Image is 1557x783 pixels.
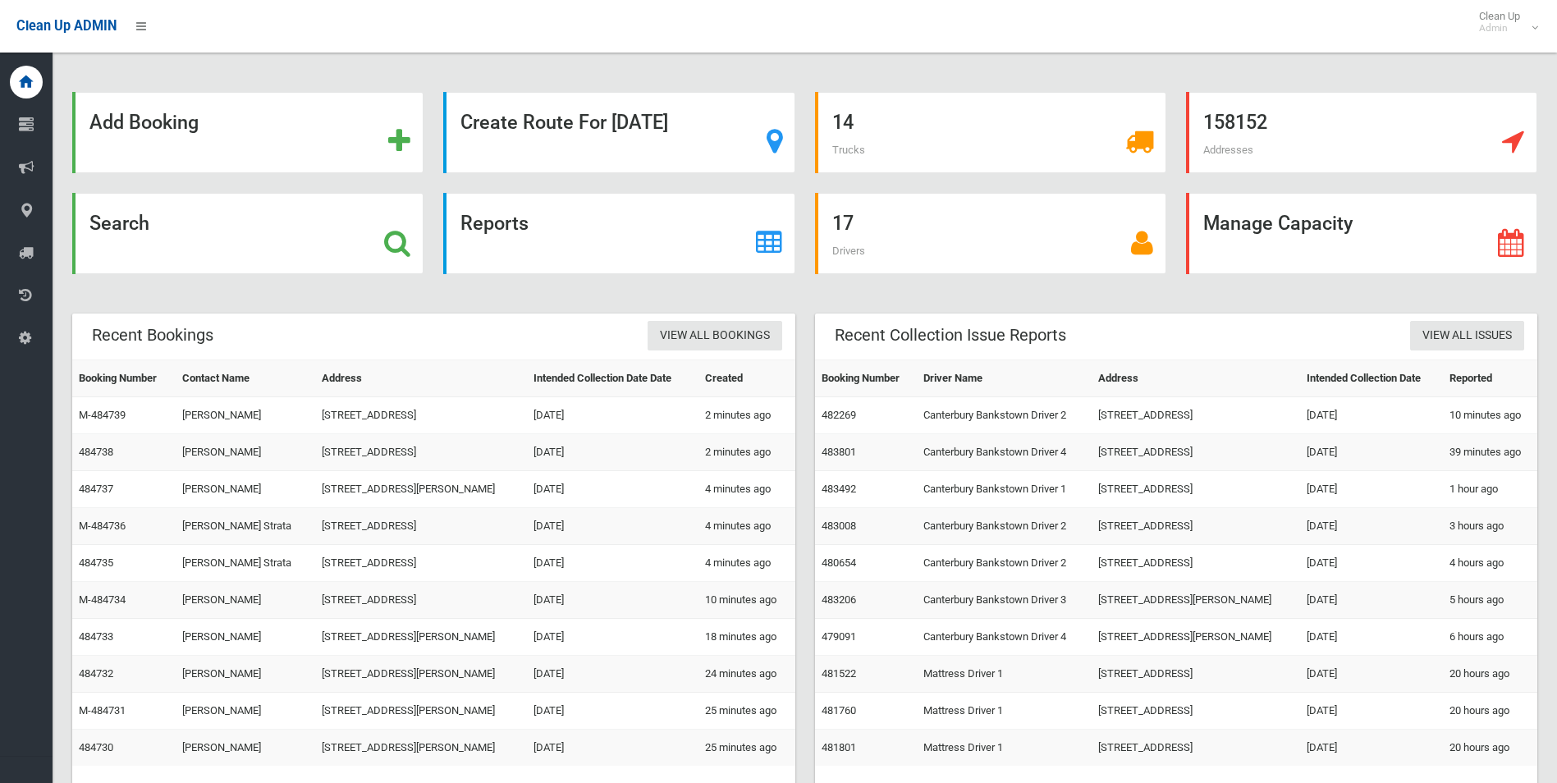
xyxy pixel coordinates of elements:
[527,545,698,582] td: [DATE]
[917,693,1092,730] td: Mattress Driver 1
[917,730,1092,767] td: Mattress Driver 1
[822,667,856,680] a: 481522
[176,656,315,693] td: [PERSON_NAME]
[1300,508,1443,545] td: [DATE]
[1300,619,1443,656] td: [DATE]
[822,409,856,421] a: 482269
[1443,434,1537,471] td: 39 minutes ago
[1092,434,1300,471] td: [STREET_ADDRESS]
[527,693,698,730] td: [DATE]
[917,360,1092,397] th: Driver Name
[1443,397,1537,434] td: 10 minutes ago
[917,508,1092,545] td: Canterbury Bankstown Driver 2
[917,545,1092,582] td: Canterbury Bankstown Driver 2
[443,193,795,274] a: Reports
[176,545,315,582] td: [PERSON_NAME] Strata
[1443,582,1537,619] td: 5 hours ago
[822,483,856,495] a: 483492
[1479,22,1520,34] small: Admin
[527,360,698,397] th: Intended Collection Date Date
[1471,10,1536,34] span: Clean Up
[79,630,113,643] a: 484733
[917,619,1092,656] td: Canterbury Bankstown Driver 4
[527,471,698,508] td: [DATE]
[1092,545,1300,582] td: [STREET_ADDRESS]
[89,111,199,134] strong: Add Booking
[460,111,668,134] strong: Create Route For [DATE]
[832,144,865,156] span: Trucks
[72,360,176,397] th: Booking Number
[1443,693,1537,730] td: 20 hours ago
[527,434,698,471] td: [DATE]
[315,508,527,545] td: [STREET_ADDRESS]
[460,212,529,235] strong: Reports
[648,321,782,351] a: View All Bookings
[1300,397,1443,434] td: [DATE]
[315,434,527,471] td: [STREET_ADDRESS]
[79,741,113,753] a: 484730
[79,593,126,606] a: M-484734
[315,656,527,693] td: [STREET_ADDRESS][PERSON_NAME]
[815,319,1086,351] header: Recent Collection Issue Reports
[315,397,527,434] td: [STREET_ADDRESS]
[1443,656,1537,693] td: 20 hours ago
[1092,582,1300,619] td: [STREET_ADDRESS][PERSON_NAME]
[315,730,527,767] td: [STREET_ADDRESS][PERSON_NAME]
[527,508,698,545] td: [DATE]
[1203,212,1353,235] strong: Manage Capacity
[79,483,113,495] a: 484737
[1092,471,1300,508] td: [STREET_ADDRESS]
[822,520,856,532] a: 483008
[527,619,698,656] td: [DATE]
[1443,471,1537,508] td: 1 hour ago
[1186,193,1537,274] a: Manage Capacity
[443,92,795,173] a: Create Route For [DATE]
[315,360,527,397] th: Address
[16,18,117,34] span: Clean Up ADMIN
[315,619,527,656] td: [STREET_ADDRESS][PERSON_NAME]
[79,409,126,421] a: M-484739
[315,693,527,730] td: [STREET_ADDRESS][PERSON_NAME]
[1092,508,1300,545] td: [STREET_ADDRESS]
[1092,397,1300,434] td: [STREET_ADDRESS]
[1203,111,1267,134] strong: 158152
[1443,545,1537,582] td: 4 hours ago
[822,741,856,753] a: 481801
[1092,693,1300,730] td: [STREET_ADDRESS]
[698,471,795,508] td: 4 minutes ago
[822,630,856,643] a: 479091
[72,92,424,173] a: Add Booking
[527,582,698,619] td: [DATE]
[79,704,126,717] a: M-484731
[832,111,854,134] strong: 14
[527,730,698,767] td: [DATE]
[1443,360,1537,397] th: Reported
[698,434,795,471] td: 2 minutes ago
[79,667,113,680] a: 484732
[1092,619,1300,656] td: [STREET_ADDRESS][PERSON_NAME]
[1300,434,1443,471] td: [DATE]
[176,434,315,471] td: [PERSON_NAME]
[1300,693,1443,730] td: [DATE]
[527,397,698,434] td: [DATE]
[698,508,795,545] td: 4 minutes ago
[698,730,795,767] td: 25 minutes ago
[176,619,315,656] td: [PERSON_NAME]
[1092,730,1300,767] td: [STREET_ADDRESS]
[1092,656,1300,693] td: [STREET_ADDRESS]
[1443,730,1537,767] td: 20 hours ago
[1410,321,1524,351] a: View All Issues
[315,582,527,619] td: [STREET_ADDRESS]
[822,556,856,569] a: 480654
[822,704,856,717] a: 481760
[176,730,315,767] td: [PERSON_NAME]
[917,582,1092,619] td: Canterbury Bankstown Driver 3
[698,397,795,434] td: 2 minutes ago
[1300,656,1443,693] td: [DATE]
[822,593,856,606] a: 483206
[917,397,1092,434] td: Canterbury Bankstown Driver 2
[1443,619,1537,656] td: 6 hours ago
[1300,360,1443,397] th: Intended Collection Date
[1092,360,1300,397] th: Address
[917,471,1092,508] td: Canterbury Bankstown Driver 1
